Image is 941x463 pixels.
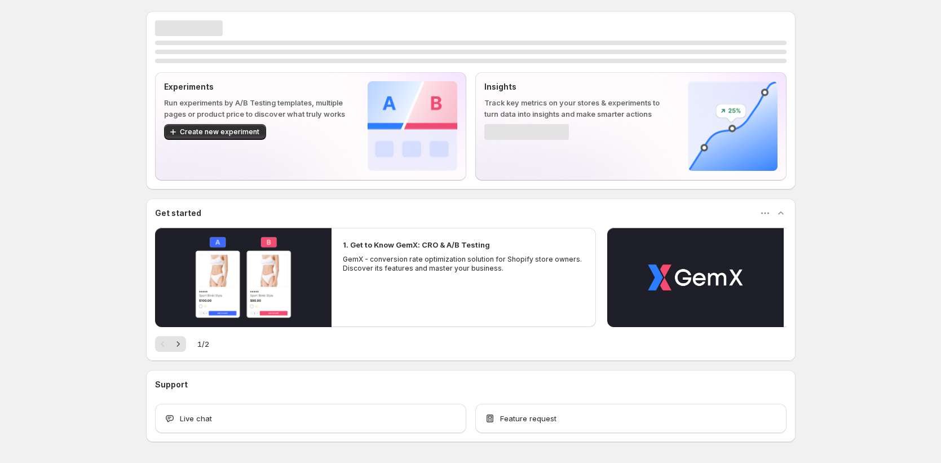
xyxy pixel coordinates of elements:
span: 1 / 2 [197,338,209,350]
span: Create new experiment [180,127,259,136]
h3: Support [155,379,188,390]
button: Play video [607,228,784,327]
img: Insights [688,81,777,171]
img: Experiments [368,81,457,171]
p: Track key metrics on your stores & experiments to turn data into insights and make smarter actions [484,97,670,120]
p: Experiments [164,81,350,92]
button: Next [170,336,186,352]
h2: 1. Get to Know GemX: CRO & A/B Testing [343,239,490,250]
p: Run experiments by A/B Testing templates, multiple pages or product price to discover what truly ... [164,97,350,120]
span: Live chat [180,413,212,424]
p: Insights [484,81,670,92]
nav: Pagination [155,336,186,352]
p: GemX - conversion rate optimization solution for Shopify store owners. Discover its features and ... [343,255,585,273]
h3: Get started [155,208,201,219]
button: Create new experiment [164,124,266,140]
span: Feature request [500,413,556,424]
button: Play video [155,228,332,327]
